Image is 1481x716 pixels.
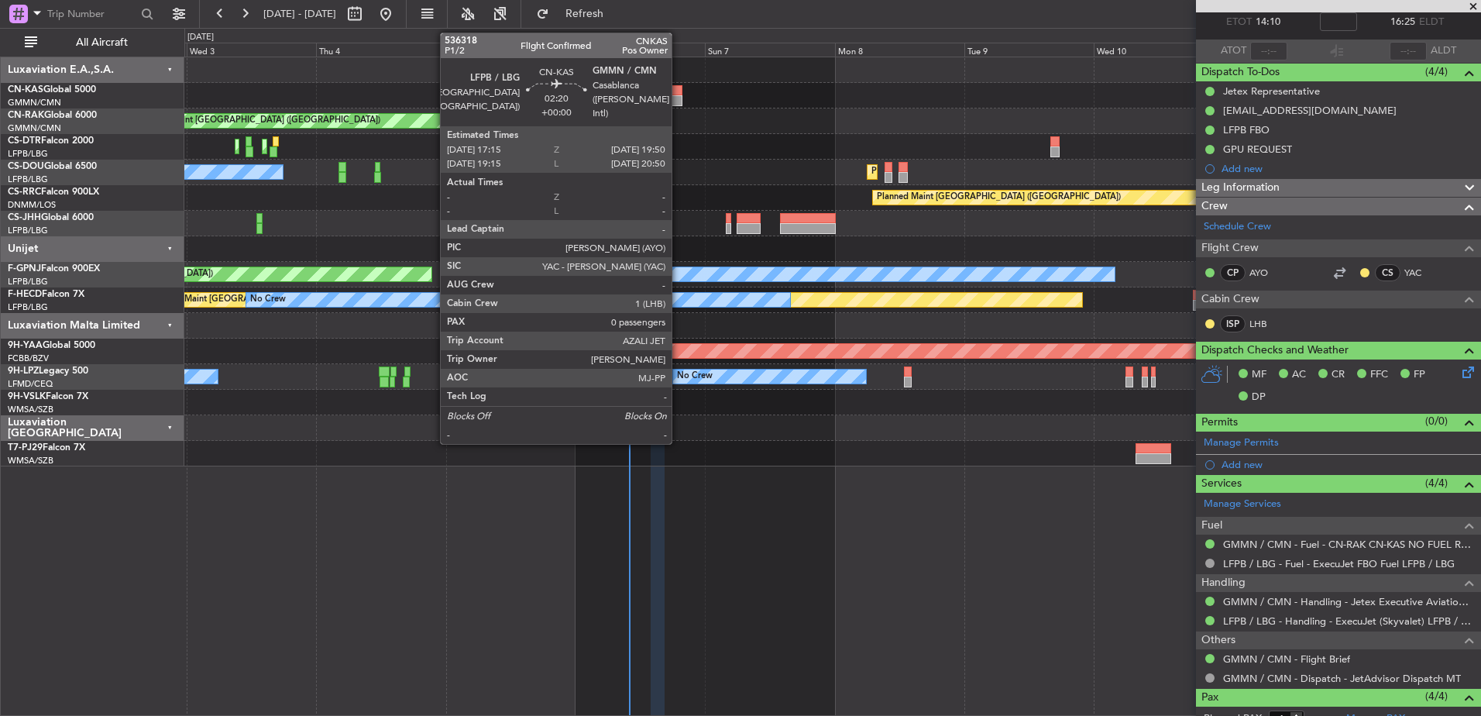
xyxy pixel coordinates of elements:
a: Manage Permits [1204,435,1279,451]
span: 16:25 [1390,15,1415,30]
input: Trip Number [47,2,136,26]
div: Tue 9 [964,43,1094,57]
div: Sat 6 [576,43,705,57]
a: GMMN / CMN - Dispatch - JetAdvisor Dispatch MT [1223,672,1461,685]
a: 9H-VSLKFalcon 7X [8,392,88,401]
div: Add new [1222,162,1473,175]
a: CS-JHHGlobal 6000 [8,213,94,222]
div: [EMAIL_ADDRESS][DOMAIN_NAME] [1223,104,1397,117]
a: Schedule Crew [1204,219,1271,235]
span: Crew [1201,198,1228,215]
a: LFPB/LBG [8,301,48,313]
span: 14:10 [1256,15,1280,30]
span: Flight Crew [1201,239,1259,257]
a: GMMN/CMN [8,97,61,108]
span: F-HECD [8,290,42,299]
span: T7-PJ29 [8,443,43,453]
div: Planned Maint [GEOGRAPHIC_DATA] (Ataturk) [266,135,451,158]
a: LFPB/LBG [8,174,48,185]
div: Sun 7 [705,43,834,57]
div: No Crew [450,263,486,286]
div: ISP [1220,315,1246,332]
span: Fuel [1201,517,1222,535]
div: Thu 4 [316,43,445,57]
span: CS-DTR [8,136,41,146]
div: No Crew [677,365,713,388]
a: GMMN / CMN - Handling - Jetex Executive Aviation [GEOGRAPHIC_DATA] GMMN / CMN [1223,595,1473,608]
a: F-HECDFalcon 7X [8,290,84,299]
div: Fri 5 [446,43,576,57]
span: [DATE] - [DATE] [263,7,336,21]
span: ETOT [1226,15,1252,30]
button: All Aircraft [17,30,168,55]
span: AC [1292,367,1306,383]
input: --:-- [1250,42,1287,60]
span: Pax [1201,689,1218,707]
span: CS-JHH [8,213,41,222]
a: FCBB/BZV [8,353,49,364]
span: Refresh [552,9,617,19]
span: F-GPNJ [8,264,41,274]
a: GMMN / CMN - Flight Brief [1223,652,1350,666]
a: CN-KASGlobal 5000 [8,85,96,95]
span: DP [1252,390,1266,405]
span: Services [1201,475,1242,493]
a: LFPB/LBG [8,148,48,160]
span: (4/4) [1425,475,1448,491]
span: Dispatch Checks and Weather [1201,342,1349,360]
a: 9H-LPZLegacy 500 [8,367,88,376]
a: WMSA/SZB [8,404,53,415]
a: LHB [1249,317,1284,331]
div: Wed 10 [1094,43,1223,57]
span: Dispatch To-Dos [1201,64,1280,81]
div: GPU REQUEST [1223,143,1292,156]
a: CN-RAKGlobal 6000 [8,111,97,120]
div: Jetex Representative [1223,84,1320,98]
span: FFC [1370,367,1388,383]
a: CS-RRCFalcon 900LX [8,188,99,197]
span: (4/4) [1425,688,1448,704]
span: 9H-VSLK [8,392,46,401]
div: No Crew [250,288,286,312]
a: LFPB / LBG - Fuel - ExecuJet FBO Fuel LFPB / LBG [1223,557,1455,570]
a: CS-DOUGlobal 6500 [8,162,97,171]
a: F-GPNJFalcon 900EX [8,264,100,274]
span: 9H-LPZ [8,367,39,376]
div: Planned Maint [GEOGRAPHIC_DATA] ([GEOGRAPHIC_DATA]) [488,212,732,235]
span: (4/4) [1425,64,1448,80]
div: Mon 8 [835,43,964,57]
span: CS-DOU [8,162,44,171]
span: ELDT [1419,15,1444,30]
span: ALDT [1431,43,1456,59]
span: Leg Information [1201,179,1280,197]
div: [DATE] [187,31,214,44]
span: 9H-YAA [8,341,43,350]
div: CS [1375,264,1400,281]
span: CN-KAS [8,85,43,95]
div: Unplanned Maint [GEOGRAPHIC_DATA] ([GEOGRAPHIC_DATA]) [125,109,380,133]
div: Add new [1222,458,1473,471]
span: MF [1252,367,1266,383]
span: Permits [1201,414,1238,432]
div: AOG Maint Brazzaville (Maya-maya) [503,339,645,363]
span: CS-RRC [8,188,41,197]
span: CN-RAK [8,111,44,120]
a: DNMM/LOS [8,199,56,211]
span: Cabin Crew [1201,291,1259,308]
span: ATOT [1221,43,1246,59]
span: Handling [1201,574,1246,592]
div: Planned Maint [GEOGRAPHIC_DATA] ([GEOGRAPHIC_DATA]) [871,160,1115,184]
a: LFPB / LBG - Handling - ExecuJet (Skyvalet) LFPB / LBG [1223,614,1473,628]
button: Refresh [529,2,622,26]
a: WMSA/SZB [8,455,53,466]
span: Others [1201,632,1235,649]
a: GMMN / CMN - Fuel - CN-RAK CN-KAS NO FUEL REQUIRED GMMN / CMN [1223,538,1473,551]
a: Manage Services [1204,497,1281,512]
span: All Aircraft [40,37,163,48]
span: (0/0) [1425,413,1448,429]
a: GMMN/CMN [8,122,61,134]
a: 9H-YAAGlobal 5000 [8,341,95,350]
div: LFPB FBO [1223,123,1270,136]
div: CP [1220,264,1246,281]
a: T7-PJ29Falcon 7X [8,443,85,453]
